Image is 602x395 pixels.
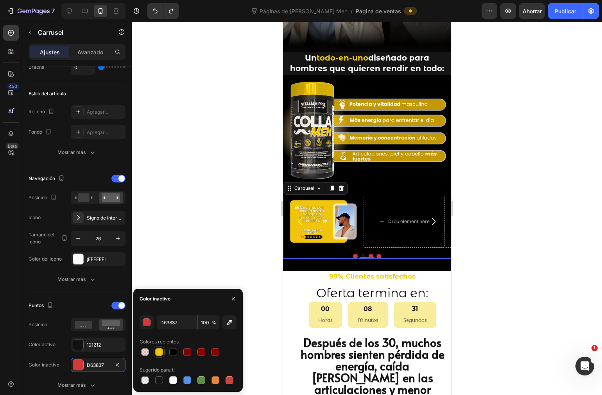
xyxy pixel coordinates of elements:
[29,175,55,181] font: Navegación
[87,129,108,135] font: Agregar...
[29,91,66,97] font: Estilo del artículo
[57,149,86,155] font: Mostrar más
[29,214,41,220] font: Icono
[211,320,216,325] font: %
[283,22,451,395] iframe: Área de diseño
[51,7,55,15] font: 7
[555,8,576,14] font: Publicar
[87,256,106,262] font: ¡FFFFFF!
[35,283,50,291] div: 00
[3,3,58,19] button: 7
[29,302,44,308] font: Puntos
[575,357,594,375] iframe: Chat en vivo de Intercom
[38,28,104,37] p: Carrusel
[351,8,353,14] font: /
[356,8,401,14] font: Página de ventas
[147,3,179,19] div: Deshacer/Rehacer
[29,145,125,159] button: Mostrar más
[35,294,50,303] p: Horas
[523,8,542,14] font: Ahorrar
[38,29,63,36] font: Carrusel
[140,296,170,302] font: Color inactivo
[29,195,47,200] font: Posición
[29,378,125,392] button: Mostrar más
[87,362,104,368] font: D63837
[29,232,54,245] font: Tamaño del icono
[77,49,103,55] font: Avanzado
[75,283,95,291] div: 08
[260,8,348,14] font: Páginas de [PERSON_NAME] Men
[29,109,45,114] font: Relleno
[519,3,545,19] button: Ahorrar
[593,345,596,350] font: 1
[57,276,86,282] font: Mostrar más
[29,341,56,347] font: Color activo
[120,294,144,303] p: Segundos
[18,313,161,387] strong: Después de los 30, muchos hombres sienten pérdida de energía, caída [PERSON_NAME] en las articula...
[40,49,60,55] font: Ajustes
[8,143,17,149] font: Beta
[9,84,17,89] font: 450
[9,250,169,259] p: 99% Clientes satisfechos
[71,60,95,74] input: Auto
[157,315,197,329] input: Por ejemplo: FFFFFF
[87,342,101,348] font: 121212
[29,322,47,327] font: Posición
[120,283,144,291] div: 31
[29,256,62,262] font: Color del icono
[9,263,170,280] h2: Oferta termina en:
[548,3,583,19] button: Publicar
[87,215,173,221] font: Signo de intercalación regular derecha
[75,294,95,303] p: Minutos
[29,362,59,368] font: Color inactivo
[29,129,42,135] font: Fondo
[140,339,179,345] font: Colores recientes
[140,367,175,373] font: Sugerido para ti
[29,64,45,70] font: Brecha
[57,382,86,388] font: Mostrar más
[87,109,108,115] font: Agregar...
[29,272,125,286] button: Mostrar más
